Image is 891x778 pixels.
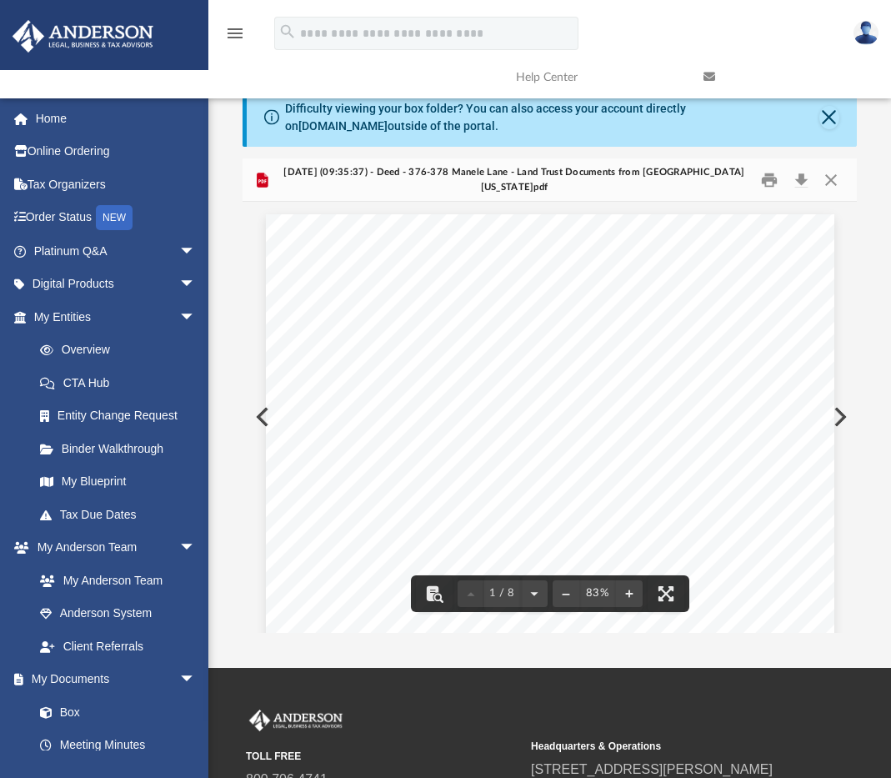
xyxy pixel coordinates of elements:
a: [DOMAIN_NAME] [298,119,388,133]
small: Headquarters & Operations [531,739,804,754]
a: Meeting Minutes [23,729,213,762]
button: Close [819,106,839,129]
button: Toggle findbar [416,575,453,612]
img: Anderson Advisors Platinum Portal [8,20,158,53]
a: Client Referrals [23,630,213,663]
a: Box [23,695,204,729]
button: Close [816,167,846,193]
a: CTA Hub [23,366,221,399]
a: [STREET_ADDRESS][PERSON_NAME] [531,762,773,776]
button: Previous File [243,394,279,440]
div: File preview [243,202,857,632]
small: TOLL FREE [246,749,519,764]
div: Document Viewer [243,202,857,632]
button: 1 / 8 [484,575,521,612]
span: arrow_drop_down [179,268,213,302]
span: arrow_drop_down [179,663,213,697]
a: My Documentsarrow_drop_down [12,663,213,696]
span: arrow_drop_down [179,300,213,334]
button: Zoom out [553,575,579,612]
button: Next File [820,394,857,440]
div: NEW [96,205,133,230]
span: arrow_drop_down [179,234,213,269]
a: Binder Walkthrough [23,432,221,465]
a: Overview [23,334,221,367]
span: 1 / 8 [484,588,521,599]
a: Digital Productsarrow_drop_down [12,268,221,301]
span: arrow_drop_down [179,531,213,565]
div: Preview [243,158,857,633]
a: Home [12,102,221,135]
button: Zoom in [616,575,643,612]
a: My Blueprint [23,465,213,499]
div: Current zoom level [579,588,616,599]
a: Help Center [503,44,691,110]
a: Anderson System [23,597,213,630]
img: Anderson Advisors Platinum Portal [246,710,346,731]
a: Order StatusNEW [12,201,221,235]
a: Tax Due Dates [23,498,221,531]
img: User Pic [853,21,878,45]
a: Tax Organizers [12,168,221,201]
button: Enter fullscreen [648,575,684,612]
a: menu [225,32,245,43]
a: Online Ordering [12,135,221,168]
span: [DATE] (09:35:37) - Deed - 376-378 Manele Lane - Land Trust Documents from [GEOGRAPHIC_DATA][US_S... [272,165,753,194]
a: Entity Change Request [23,399,221,433]
button: Download [786,167,816,193]
i: search [278,23,297,41]
a: My Anderson Teamarrow_drop_down [12,531,213,565]
div: Difficulty viewing your box folder? You can also access your account directly on outside of the p... [285,100,819,135]
i: menu [225,23,245,43]
a: Platinum Q&Aarrow_drop_down [12,234,221,268]
button: Next page [521,575,548,612]
a: My Anderson Team [23,564,204,597]
button: Print [753,167,787,193]
a: My Entitiesarrow_drop_down [12,300,221,334]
